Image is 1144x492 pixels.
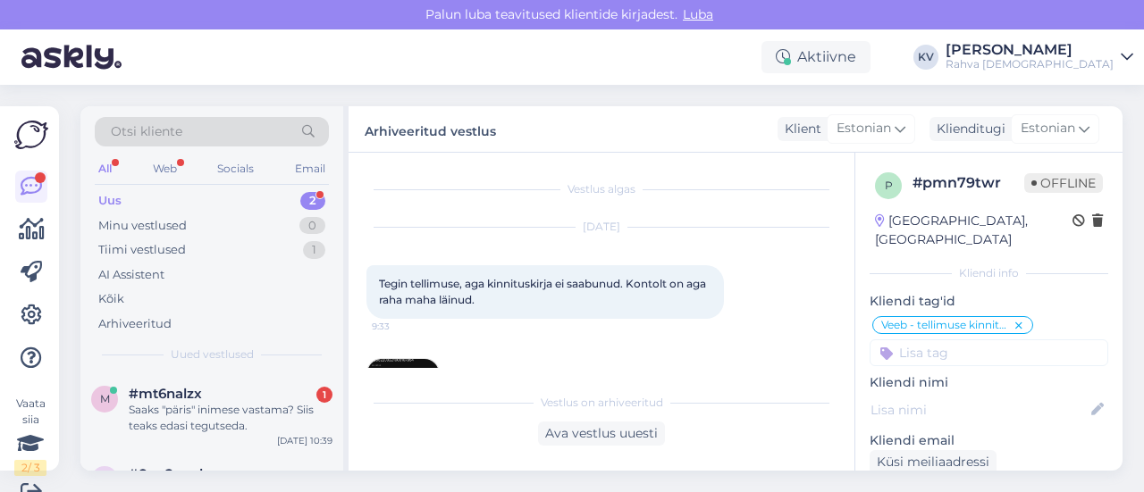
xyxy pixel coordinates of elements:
[870,373,1108,392] p: Kliendi nimi
[946,43,1114,57] div: [PERSON_NAME]
[277,434,332,447] div: [DATE] 10:39
[1024,173,1103,193] span: Offline
[365,117,496,141] label: Arhiveeritud vestlus
[98,217,187,235] div: Minu vestlused
[1021,119,1075,138] span: Estonian
[761,41,871,73] div: Aktiivne
[129,466,208,482] span: #8qu2nyqb
[171,346,254,363] span: Uued vestlused
[291,157,329,180] div: Email
[871,400,1088,420] input: Lisa nimi
[14,460,46,476] div: 2 / 3
[214,157,257,180] div: Socials
[541,395,663,411] span: Vestlus on arhiveeritud
[300,192,325,210] div: 2
[913,172,1024,194] div: # pmn79twr
[98,192,122,210] div: Uus
[98,266,164,284] div: AI Assistent
[881,320,1013,330] span: Veeb - tellimuse kinnitus ei ole saabunud
[372,320,439,333] span: 9:33
[885,179,893,192] span: p
[129,386,202,402] span: #mt6nalzx
[677,6,719,22] span: Luba
[98,241,186,259] div: Tiimi vestlused
[299,217,325,235] div: 0
[870,450,997,474] div: Küsi meiliaadressi
[95,157,115,180] div: All
[129,402,332,434] div: Saaks "päris" inimese vastama? Siis teaks edasi tegutseda.
[14,121,48,149] img: Askly Logo
[100,392,110,405] span: m
[14,396,46,476] div: Vaata siia
[303,241,325,259] div: 1
[98,315,172,333] div: Arhiveeritud
[929,120,1005,138] div: Klienditugi
[366,181,837,197] div: Vestlus algas
[837,119,891,138] span: Estonian
[870,292,1108,311] p: Kliendi tag'id
[946,43,1133,71] a: [PERSON_NAME]Rahva [DEMOGRAPHIC_DATA]
[366,219,837,235] div: [DATE]
[538,421,665,446] div: Ava vestlus uuesti
[946,57,1114,71] div: Rahva [DEMOGRAPHIC_DATA]
[870,339,1108,366] input: Lisa tag
[111,122,182,141] span: Otsi kliente
[870,431,1108,450] p: Kliendi email
[870,265,1108,281] div: Kliendi info
[367,359,439,430] img: Attachment
[98,290,124,308] div: Kõik
[379,277,709,306] span: Tegin tellimuse, aga kinnituskirja ei saabunud. Kontolt on aga raha maha läinud.
[913,45,938,70] div: KV
[778,120,821,138] div: Klient
[149,157,181,180] div: Web
[875,212,1072,249] div: [GEOGRAPHIC_DATA], [GEOGRAPHIC_DATA]
[316,387,332,403] div: 1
